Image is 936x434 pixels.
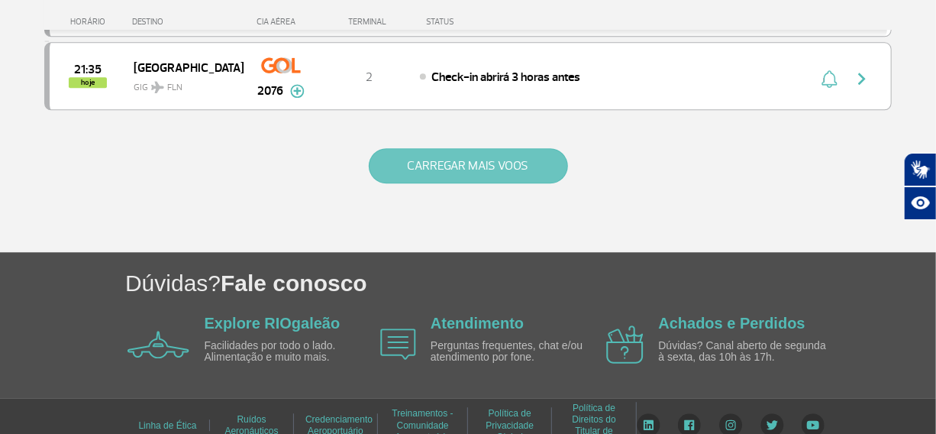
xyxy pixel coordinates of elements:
span: Fale conosco [221,270,367,296]
span: [GEOGRAPHIC_DATA] [134,57,231,77]
img: airplane icon [127,331,189,358]
div: Plugin de acessibilidade da Hand Talk. [904,153,936,220]
p: Facilidades por todo o lado. Alimentação e muito mais. [205,340,380,364]
div: STATUS [418,17,543,27]
span: Check-in abrirá 3 horas antes [431,70,580,85]
span: hoje [69,77,107,88]
img: airplane icon [380,329,416,360]
img: mais-info-painel-voo.svg [290,84,305,98]
a: Explore RIOgaleão [205,315,341,332]
span: FLN [167,81,182,95]
span: GIG [134,73,231,95]
span: 2025-09-26 21:35:00 [74,64,102,75]
div: DESTINO [132,17,244,27]
div: TERMINAL [319,17,418,27]
h1: Dúvidas? [125,267,936,299]
img: airplane icon [606,325,644,364]
a: Achados e Perdidos [659,315,805,332]
div: HORÁRIO [49,17,132,27]
span: 2076 [258,82,284,100]
img: destiny_airplane.svg [151,81,164,93]
img: seta-direita-painel-voo.svg [853,70,871,88]
p: Dúvidas? Canal aberto de segunda à sexta, das 10h às 17h. [659,340,834,364]
img: sino-painel-voo.svg [821,70,838,88]
p: Perguntas frequentes, chat e/ou atendimento por fone. [431,340,606,364]
button: CARREGAR MAIS VOOS [369,148,568,183]
div: CIA AÉREA [243,17,319,27]
a: Atendimento [431,315,524,332]
button: Abrir recursos assistivos. [904,186,936,220]
button: Abrir tradutor de língua de sinais. [904,153,936,186]
span: 2 [366,70,373,85]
